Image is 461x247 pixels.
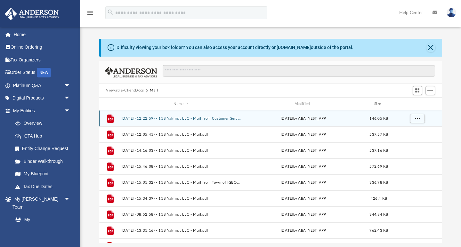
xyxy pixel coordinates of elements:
a: Home [4,28,80,41]
div: Difficulty viewing your box folder? You can also access your account directly on outside of the p... [117,44,353,51]
a: My Blueprint [9,168,77,180]
span: 146.05 KB [369,117,388,120]
button: [DATE] (12:05:41) - 118 Yakima, LLC - Mail.pdf [121,132,241,137]
span: arrow_drop_down [64,104,77,117]
a: Digital Productsarrow_drop_down [4,92,80,105]
a: [DOMAIN_NAME] [277,45,311,50]
a: Binder Walkthrough [9,155,80,168]
span: 962.43 KB [369,229,388,232]
span: 336.98 KB [369,181,388,184]
div: [DATE] by ABA_NEST_APP [244,212,363,218]
a: Platinum Q&Aarrow_drop_down [4,79,80,92]
a: CTA Hub [9,130,80,142]
div: Modified [243,101,363,107]
span: arrow_drop_down [64,92,77,105]
button: [DATE] (12:22:59) - 118 Yakima, LLC - Mail from Customer Service.pdf [121,116,241,121]
a: Tax Due Dates [9,180,80,193]
span: 344.84 KB [369,213,388,216]
button: [DATE] (15:46:08) - 118 Yakima, LLC - Mail.pdf [121,164,241,169]
span: 537.16 KB [369,149,388,152]
div: [DATE] by ABA_NEST_APP [244,116,363,122]
div: grid [99,110,442,243]
div: [DATE] by ABA_NEST_APP [244,196,363,202]
button: Add [425,86,435,95]
a: My [PERSON_NAME] Teamarrow_drop_down [4,193,77,213]
div: [DATE] by ABA_NEST_APP [244,132,363,138]
a: Overview [9,117,80,130]
div: NEW [37,68,51,77]
div: [DATE] by ABA_NEST_APP [244,148,363,154]
div: Name [121,101,240,107]
img: Anderson Advisors Platinum Portal [3,8,61,20]
a: menu [86,12,94,17]
button: [DATE] (15:01:32) - 118 Yakima, LLC - Mail from Town of [GEOGRAPHIC_DATA]pdf [121,180,241,185]
a: My Entitiesarrow_drop_down [4,104,80,117]
button: [DATE] (08:52:58) - 118 Yakima, LLC - Mail.pdf [121,212,241,217]
a: Order StatusNEW [4,66,80,79]
button: More options [410,114,425,124]
div: [DATE] by ABA_NEST_APP [244,180,363,186]
button: [DATE] (13:31:16) - 118 Yakima, LLC - Mail.pdf [121,228,241,233]
button: Close [426,43,435,52]
span: arrow_drop_down [64,193,77,206]
button: Mail [150,88,158,93]
div: Size [366,101,392,107]
input: Search files and folders [163,65,435,77]
a: Online Ordering [4,41,80,54]
button: Switch to Grid View [413,86,422,95]
div: id [102,101,118,107]
span: 537.57 KB [369,133,388,136]
button: Viewable-ClientDocs [106,88,144,93]
img: User Pic [447,8,456,17]
div: id [394,101,439,107]
button: [DATE] (14:16:03) - 118 Yakima, LLC - Mail.pdf [121,148,241,153]
i: search [107,9,114,16]
div: [DATE] by ABA_NEST_APP [244,228,363,234]
i: menu [86,9,94,17]
a: Entity Change Request [9,142,80,155]
span: 572.69 KB [369,165,388,168]
a: My [PERSON_NAME] Team [9,213,74,242]
div: [DATE] by ABA_NEST_APP [244,164,363,170]
a: Tax Organizers [4,53,80,66]
span: arrow_drop_down [64,79,77,92]
span: 426.4 KB [370,197,387,200]
button: [DATE] (15:34:39) - 118 Yakima, LLC - Mail.pdf [121,196,241,201]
